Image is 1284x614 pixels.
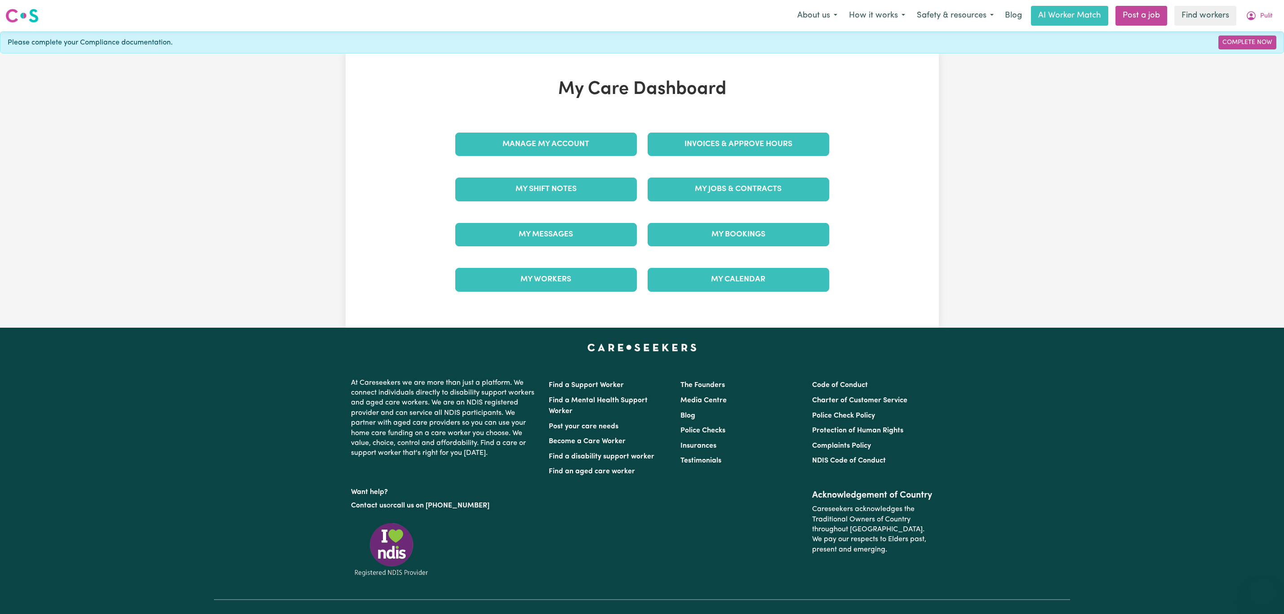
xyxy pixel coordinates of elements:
iframe: Button to launch messaging window, conversation in progress [1248,578,1277,607]
a: My Messages [455,223,637,246]
a: Invoices & Approve Hours [648,133,829,156]
a: Testimonials [680,457,721,464]
a: My Shift Notes [455,178,637,201]
a: Code of Conduct [812,382,868,389]
a: Protection of Human Rights [812,427,903,434]
p: Careseekers acknowledges the Traditional Owners of Country throughout [GEOGRAPHIC_DATA]. We pay o... [812,501,933,558]
a: call us on [PHONE_NUMBER] [393,502,489,509]
a: Charter of Customer Service [812,397,907,404]
a: Manage My Account [455,133,637,156]
span: Please complete your Compliance documentation. [8,37,173,48]
a: Insurances [680,442,716,449]
a: My Workers [455,268,637,291]
a: My Bookings [648,223,829,246]
h2: Acknowledgement of Country [812,490,933,501]
span: Pulit [1260,11,1273,21]
button: Safety & resources [911,6,1000,25]
h1: My Care Dashboard [450,79,835,100]
img: Careseekers logo [5,8,39,24]
a: Find a disability support worker [549,453,654,460]
a: Find a Mental Health Support Worker [549,397,648,415]
p: Want help? [351,484,538,497]
a: Police Check Policy [812,412,875,419]
button: How it works [843,6,911,25]
a: The Founders [680,382,725,389]
button: My Account [1240,6,1279,25]
a: Complete Now [1218,36,1276,49]
a: My Calendar [648,268,829,291]
a: Find an aged care worker [549,468,635,475]
a: Contact us [351,502,387,509]
a: Become a Care Worker [549,438,626,445]
a: Careseekers home page [587,344,697,351]
a: My Jobs & Contracts [648,178,829,201]
p: At Careseekers we are more than just a platform. We connect individuals directly to disability su... [351,374,538,462]
a: Careseekers logo [5,5,39,26]
a: Blog [680,412,695,419]
a: Complaints Policy [812,442,871,449]
a: AI Worker Match [1031,6,1108,26]
a: Find workers [1174,6,1236,26]
button: About us [791,6,843,25]
img: Registered NDIS provider [351,521,432,578]
a: Media Centre [680,397,727,404]
a: Find a Support Worker [549,382,624,389]
a: Post your care needs [549,423,618,430]
a: Police Checks [680,427,725,434]
a: NDIS Code of Conduct [812,457,886,464]
a: Blog [1000,6,1027,26]
p: or [351,497,538,514]
a: Post a job [1115,6,1167,26]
